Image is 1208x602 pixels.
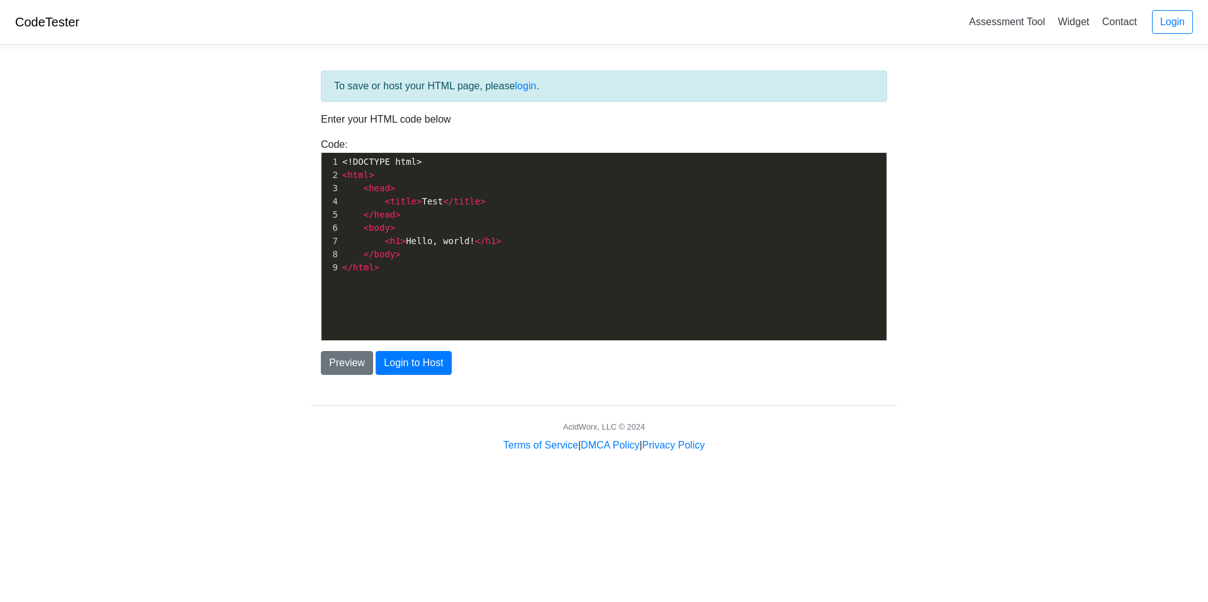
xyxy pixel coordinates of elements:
span: </ [364,209,374,220]
span: title [390,196,417,206]
span: body [374,249,396,259]
div: 6 [322,221,340,235]
span: < [342,170,347,180]
span: < [384,196,389,206]
span: head [369,183,390,193]
div: AcidWorx, LLC © 2024 [563,421,645,433]
div: 9 [322,261,340,274]
a: Contact [1097,11,1142,32]
a: Privacy Policy [642,440,705,450]
span: h1 [390,236,401,246]
span: > [417,196,422,206]
div: 3 [322,182,340,195]
span: < [384,236,389,246]
span: < [364,223,369,233]
span: </ [364,249,374,259]
div: 2 [322,169,340,182]
a: CodeTester [15,15,79,29]
div: 7 [322,235,340,248]
span: <!DOCTYPE html> [342,157,422,167]
button: Login to Host [376,351,451,375]
span: Hello, world! [342,236,501,246]
a: Login [1152,10,1193,34]
span: body [369,223,390,233]
div: 1 [322,155,340,169]
span: </ [475,236,486,246]
span: </ [443,196,454,206]
span: > [395,249,400,259]
span: > [374,262,379,272]
div: Code: [311,137,897,341]
div: To save or host your HTML page, please . [321,70,887,102]
a: Widget [1053,11,1094,32]
div: 4 [322,195,340,208]
span: > [401,236,406,246]
a: Terms of Service [503,440,578,450]
button: Preview [321,351,373,375]
span: h1 [486,236,496,246]
p: Enter your HTML code below [321,112,887,127]
span: > [480,196,485,206]
span: title [454,196,480,206]
a: Assessment Tool [964,11,1050,32]
span: < [364,183,369,193]
span: head [374,209,396,220]
span: > [390,223,395,233]
a: login [515,81,537,91]
span: > [496,236,501,246]
span: > [369,170,374,180]
span: html [347,170,369,180]
div: | | [503,438,705,453]
span: Test [342,196,486,206]
span: </ [342,262,353,272]
div: 8 [322,248,340,261]
div: 5 [322,208,340,221]
a: DMCA Policy [581,440,639,450]
span: html [353,262,374,272]
span: > [390,183,395,193]
span: > [395,209,400,220]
